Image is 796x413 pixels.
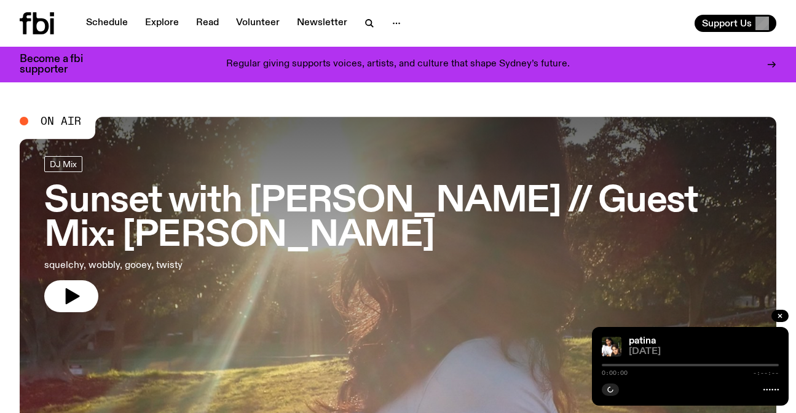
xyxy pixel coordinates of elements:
h3: Become a fbi supporter [20,54,98,75]
a: Schedule [79,15,135,32]
span: Support Us [702,18,752,29]
span: [DATE] [629,347,779,356]
a: Read [189,15,226,32]
a: Volunteer [229,15,287,32]
a: patina [629,336,656,346]
span: -:--:-- [753,370,779,376]
button: Support Us [695,15,776,32]
a: Explore [138,15,186,32]
a: DJ Mix [44,156,82,172]
span: 0:00:00 [602,370,628,376]
h3: Sunset with [PERSON_NAME] // Guest Mix: [PERSON_NAME] [44,184,752,253]
p: squelchy, wobbly, gooey, twisty [44,258,359,273]
a: Sunset with [PERSON_NAME] // Guest Mix: [PERSON_NAME]squelchy, wobbly, gooey, twisty [44,156,752,312]
span: DJ Mix [50,159,77,168]
span: On Air [41,116,81,127]
p: Regular giving supports voices, artists, and culture that shape Sydney’s future. [226,59,570,70]
a: Newsletter [290,15,355,32]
